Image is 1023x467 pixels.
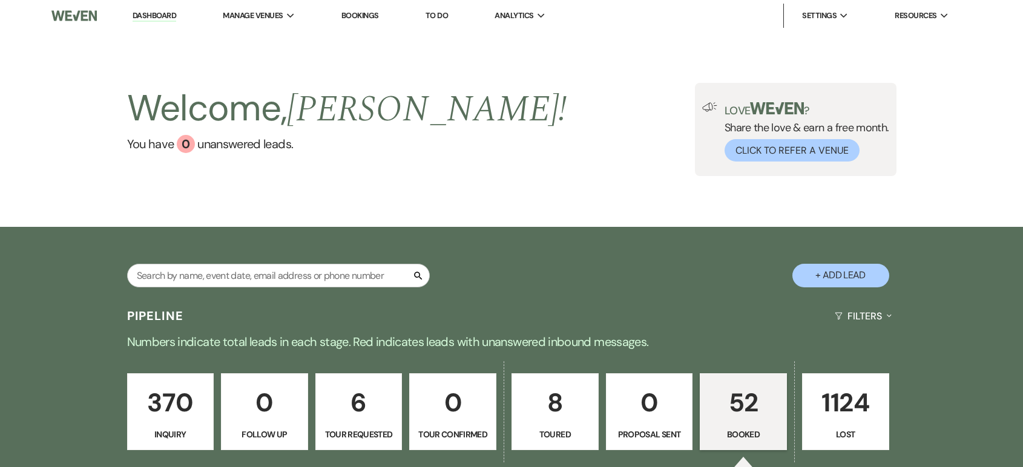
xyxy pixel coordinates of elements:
span: [PERSON_NAME] ! [287,82,567,137]
h3: Pipeline [127,307,184,324]
p: 8 [519,382,591,423]
a: 370Inquiry [127,373,214,451]
a: 1124Lost [802,373,889,451]
p: 0 [229,382,300,423]
span: Manage Venues [223,10,283,22]
img: Weven Logo [51,3,97,28]
p: Tour Requested [323,428,395,441]
span: Settings [802,10,837,22]
p: Booked [708,428,779,441]
button: Click to Refer a Venue [725,139,860,162]
span: Analytics [495,10,533,22]
p: Inquiry [135,428,206,441]
a: 0Proposal Sent [606,373,693,451]
p: Lost [810,428,881,441]
a: 6Tour Requested [315,373,403,451]
img: weven-logo-green.svg [750,102,804,114]
a: 0Tour Confirmed [409,373,496,451]
img: loud-speaker-illustration.svg [702,102,717,112]
a: Dashboard [133,10,176,22]
p: Tour Confirmed [417,428,488,441]
p: 0 [417,382,488,423]
input: Search by name, event date, email address or phone number [127,264,430,287]
button: + Add Lead [792,264,889,287]
div: 0 [177,135,195,153]
p: 0 [614,382,685,423]
p: Proposal Sent [614,428,685,441]
p: 1124 [810,382,881,423]
a: 52Booked [700,373,787,451]
a: 8Toured [511,373,599,451]
p: 6 [323,382,395,423]
button: Filters [830,300,896,332]
p: Love ? [725,102,889,116]
div: Share the love & earn a free month. [717,102,889,162]
p: Follow Up [229,428,300,441]
a: Bookings [341,10,379,21]
p: Toured [519,428,591,441]
p: Numbers indicate total leads in each stage. Red indicates leads with unanswered inbound messages. [76,332,947,351]
p: 370 [135,382,206,423]
a: 0Follow Up [221,373,308,451]
h2: Welcome, [127,83,567,135]
a: To Do [426,10,448,21]
p: 52 [708,382,779,423]
a: You have 0 unanswered leads. [127,135,567,153]
span: Resources [895,10,936,22]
